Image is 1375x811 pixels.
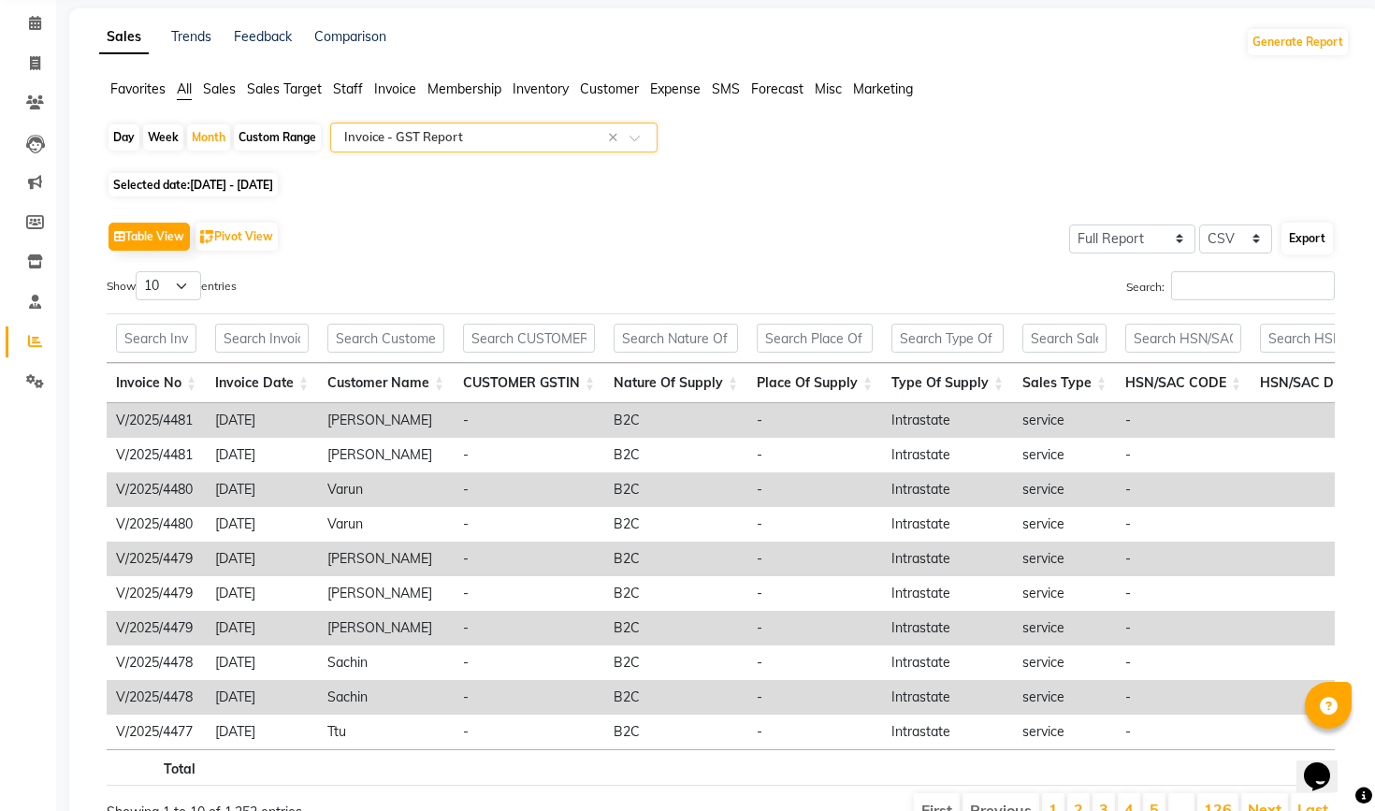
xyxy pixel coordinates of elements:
iframe: chat widget [1296,736,1356,792]
td: - [747,576,882,611]
span: Membership [427,80,501,97]
td: [DATE] [206,507,318,542]
th: CUSTOMER GSTIN: activate to sort column ascending [454,363,604,403]
a: Trends [171,28,211,45]
input: Search Type Of Supply [891,324,1004,353]
td: B2C [604,715,747,749]
label: Show entries [107,271,237,300]
td: [DATE] [206,438,318,472]
th: Type Of Supply: activate to sort column ascending [882,363,1013,403]
span: Favorites [110,80,166,97]
td: V/2025/4479 [107,542,206,576]
td: service [1013,507,1116,542]
td: - [454,680,604,715]
td: - [1116,403,1251,438]
input: Search Place Of Supply [757,324,873,353]
span: Misc [815,80,842,97]
td: service [1013,645,1116,680]
td: Varun [318,472,454,507]
span: Selected date: [109,173,278,196]
td: Varun [318,507,454,542]
td: [PERSON_NAME] [318,576,454,611]
td: [DATE] [206,715,318,749]
td: V/2025/4479 [107,576,206,611]
td: Intrastate [882,715,1013,749]
td: Intrastate [882,576,1013,611]
td: V/2025/4480 [107,507,206,542]
td: Sachin [318,645,454,680]
td: - [747,680,882,715]
td: - [1116,542,1251,576]
td: - [454,611,604,645]
input: Search Sales Type [1022,324,1107,353]
td: V/2025/4478 [107,645,206,680]
td: V/2025/4478 [107,680,206,715]
td: - [454,576,604,611]
input: Search HSN/SAC CODE [1125,324,1241,353]
td: - [454,645,604,680]
td: V/2025/4477 [107,715,206,749]
span: All [177,80,192,97]
td: [DATE] [206,542,318,576]
span: Expense [650,80,701,97]
td: - [454,715,604,749]
input: Search Invoice Date [215,324,309,353]
td: V/2025/4479 [107,611,206,645]
th: Nature Of Supply: activate to sort column ascending [604,363,747,403]
td: B2C [604,472,747,507]
a: Comparison [314,28,386,45]
td: - [454,438,604,472]
input: Search Nature Of Supply [614,324,738,353]
td: Intrastate [882,611,1013,645]
span: Marketing [853,80,913,97]
td: B2C [604,680,747,715]
td: - [454,403,604,438]
td: - [747,403,882,438]
td: B2C [604,507,747,542]
th: Sales Type: activate to sort column ascending [1013,363,1116,403]
span: Sales Target [247,80,322,97]
td: service [1013,542,1116,576]
td: B2C [604,611,747,645]
select: Showentries [136,271,201,300]
td: B2C [604,542,747,576]
td: Intrastate [882,645,1013,680]
td: V/2025/4480 [107,472,206,507]
td: [DATE] [206,645,318,680]
div: Month [187,124,230,151]
td: - [747,507,882,542]
input: Search Customer Name [327,324,444,353]
a: Feedback [234,28,292,45]
td: [PERSON_NAME] [318,611,454,645]
div: Week [143,124,183,151]
th: Place Of Supply: activate to sort column ascending [747,363,882,403]
td: - [1116,472,1251,507]
td: - [1116,438,1251,472]
td: - [1116,715,1251,749]
td: V/2025/4481 [107,403,206,438]
td: - [1116,680,1251,715]
td: service [1013,715,1116,749]
input: Search CUSTOMER GSTIN [463,324,595,353]
td: Intrastate [882,438,1013,472]
td: B2C [604,403,747,438]
td: Intrastate [882,507,1013,542]
td: - [747,542,882,576]
a: Sales [99,21,149,54]
span: Inventory [513,80,569,97]
td: - [1116,645,1251,680]
td: service [1013,576,1116,611]
td: [DATE] [206,472,318,507]
th: HSN/SAC CODE: activate to sort column ascending [1116,363,1251,403]
td: - [1116,611,1251,645]
span: SMS [712,80,740,97]
td: - [454,542,604,576]
td: - [747,472,882,507]
td: Sachin [318,680,454,715]
th: Invoice Date: activate to sort column ascending [206,363,318,403]
td: - [747,715,882,749]
td: - [454,507,604,542]
td: [DATE] [206,611,318,645]
button: Export [1281,223,1333,254]
td: service [1013,611,1116,645]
